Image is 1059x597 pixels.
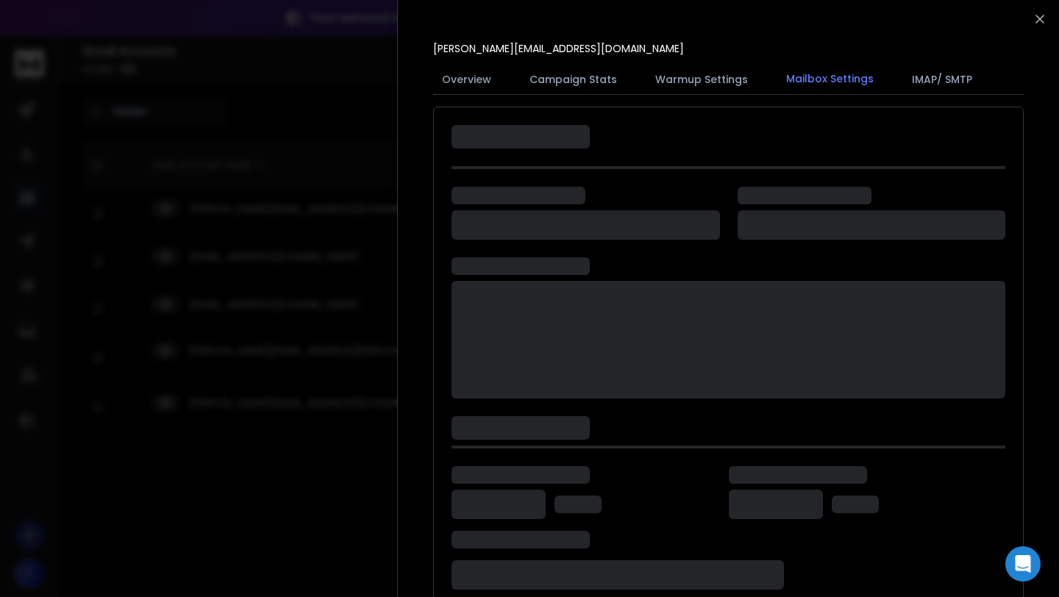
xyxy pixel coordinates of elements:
button: Overview [433,63,500,96]
button: Mailbox Settings [777,62,883,96]
button: Warmup Settings [646,63,757,96]
div: Open Intercom Messenger [1005,546,1041,582]
button: IMAP/ SMTP [903,63,981,96]
button: Campaign Stats [521,63,626,96]
p: [PERSON_NAME][EMAIL_ADDRESS][DOMAIN_NAME] [433,41,684,56]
